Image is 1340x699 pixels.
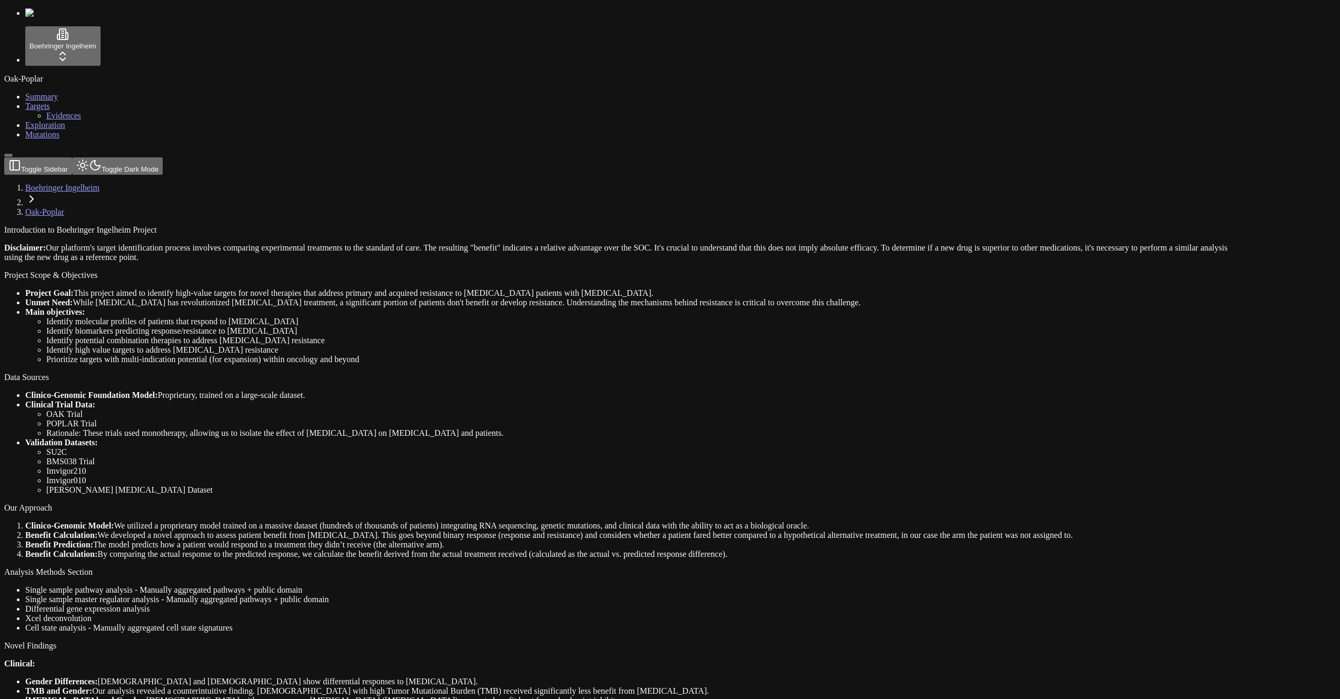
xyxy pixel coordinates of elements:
li: We utilized a proprietary model trained on a massive dataset (hundreds of thousands of patients) ... [25,521,1235,531]
strong: Clinico-Genomic Model: [25,521,114,530]
li: Single sample pathway analysis - Manually aggregated pathways + public domain [25,585,1235,595]
li: Prioritize targets with multi-indication potential (for expansion) within oncology and beyond [46,355,1235,364]
div: Oak-Poplar [4,74,1336,84]
div: Novel Findings [4,641,1235,651]
li: Xcel deconvolution [25,614,1235,623]
p: Our platform's target identification process involves comparing experimental treatments to the st... [4,243,1235,262]
li: [DEMOGRAPHIC_DATA] and [DEMOGRAPHIC_DATA] show differential responses to [MEDICAL_DATA]. [25,677,1235,686]
strong: TMB and Gender: [25,686,92,695]
li: Identify high value targets to address [MEDICAL_DATA] resistance [46,345,1235,355]
li: Identify biomarkers predicting response/resistance to [MEDICAL_DATA] [46,326,1235,336]
img: Numenos [25,8,66,18]
button: Toggle Sidebar [4,157,72,175]
div: Introduction to Boehringer Ingelheim Project [4,225,1235,235]
strong: Clinical: [4,659,35,668]
li: POPLAR Trial [46,419,1235,428]
a: Summary [25,92,58,101]
span: Toggle Sidebar [21,165,68,173]
li: Imvigor210 [46,466,1235,476]
li: While [MEDICAL_DATA] has revolutionized [MEDICAL_DATA] treatment, a significant portion of patien... [25,298,1235,307]
li: BMS038 Trial [46,457,1235,466]
li: Imvigor010 [46,476,1235,485]
strong: Project Goal: [25,288,74,297]
button: Toggle Sidebar [4,154,13,157]
li: SU2C [46,447,1235,457]
button: Boehringer Ingelheim [25,26,101,66]
button: Toggle Dark Mode [72,157,163,175]
li: [PERSON_NAME] [MEDICAL_DATA] Dataset [46,485,1235,495]
strong: Main objectives: [25,307,85,316]
a: Targets [25,102,50,111]
div: Project Scope & Objectives [4,271,1235,280]
span: Toggle Dark Mode [102,165,158,173]
li: This project aimed to identify high-value targets for novel therapies that address primary and ac... [25,288,1235,298]
li: We developed a novel approach to assess patient benefit from [MEDICAL_DATA]. This goes beyond bin... [25,531,1235,540]
div: Analysis Methods Section [4,567,1235,577]
span: Boehringer Ingelheim [29,42,96,50]
a: Evidences [46,111,81,120]
a: Mutations [25,130,59,139]
strong: Unmet Need: [25,298,73,307]
div: Our Approach [4,503,1235,513]
li: By comparing the actual response to the predicted response, we calculate the benefit derived from... [25,550,1235,559]
strong: Disclaimer: [4,243,46,252]
div: Data Sources [4,373,1235,382]
li: Proprietary, trained on a large-scale dataset. [25,391,1235,400]
strong: Benefit Calculation: [25,550,97,558]
li: Differential gene expression analysis [25,604,1235,614]
strong: Clinical Trial Data: [25,400,95,409]
nav: breadcrumb [4,183,1235,217]
a: Boehringer Ingelheim [25,183,100,192]
strong: Clinico-Genomic Foundation Model: [25,391,158,400]
li: Our analysis revealed a counterintuitive finding. [DEMOGRAPHIC_DATA] with high Tumor Mutational B... [25,686,1235,696]
a: Exploration [25,121,65,129]
li: OAK Trial [46,410,1235,419]
li: Rationale: These trials used monotherapy, allowing us to isolate the effect of [MEDICAL_DATA] on ... [46,428,1235,438]
li: Cell state analysis - Manually aggregated cell state signatures [25,623,1235,633]
li: Identify potential combination therapies to address [MEDICAL_DATA] resistance [46,336,1235,345]
strong: Benefit Calculation: [25,531,97,540]
li: Single sample master regulator analysis - Manually aggregated pathways + public domain [25,595,1235,604]
li: The model predicts how a patient would respond to a treatment they didn’t receive (the alternativ... [25,540,1235,550]
strong: Gender Differences: [25,677,98,686]
li: Identify molecular profiles of patients that respond to [MEDICAL_DATA] [46,317,1235,326]
a: Oak-Poplar [25,207,64,216]
strong: Validation Datasets: [25,438,98,447]
strong: Benefit Prediction: [25,540,93,549]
